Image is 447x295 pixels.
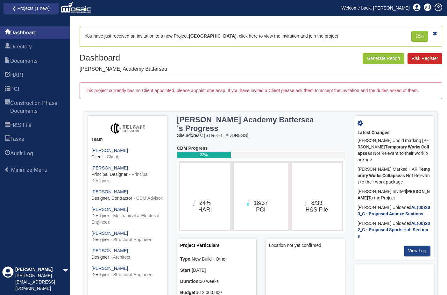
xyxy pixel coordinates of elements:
[177,152,231,158] div: 32%
[254,200,268,213] text: 18/37
[110,237,151,242] span: - Structural Engineer
[358,219,430,241] div: [PERSON_NAME] Uploaded
[358,167,430,178] b: Temporary Works Collapse
[5,100,10,115] span: Construction Phase Documents
[8,4,54,12] a: ❮ Projects (1 new)
[5,122,10,129] span: H&S File
[91,248,128,253] a: [PERSON_NAME]
[91,272,109,277] span: Designer
[91,237,109,242] span: Designer
[91,231,128,236] a: [PERSON_NAME]
[10,121,32,129] span: H&S File
[5,136,10,143] span: Tasks
[10,29,37,37] span: Dashboard
[235,164,286,228] svg: 18/37​PCI
[91,230,164,243] div: ;
[80,53,167,62] h1: Dashboard
[182,164,228,228] svg: 24%​HARI
[358,187,430,203] div: [PERSON_NAME] Invited To the Project
[10,99,65,115] span: Construction Phase Documents
[91,265,164,278] div: ;
[104,154,118,159] span: - Client
[358,136,430,165] div: [PERSON_NAME] Undid marking [PERSON_NAME] as Not Relevant to their work package
[91,147,164,160] div: ;
[80,66,167,73] p: [PERSON_NAME] Academy Battersea
[358,221,430,239] a: AL(00)202_C - Proposed Sports Hall Sections
[91,266,128,271] a: [PERSON_NAME]
[10,43,32,51] span: Directory
[180,256,192,262] b: Type:
[10,150,33,157] span: Audit Log
[15,273,63,292] div: [PERSON_NAME][EMAIL_ADDRESS][DOMAIN_NAME]
[294,164,340,228] svg: 8/33​H&S File
[11,167,47,173] span: Minimize Menu
[5,150,10,158] span: Audit Log
[433,31,437,36] a: Dismiss
[10,85,19,93] span: PCI
[15,266,63,273] div: [PERSON_NAME]
[198,200,212,213] text: 24%
[198,206,212,213] tspan: HARI
[110,255,130,260] span: - Architect
[10,57,38,65] span: Documents
[91,165,128,170] a: [PERSON_NAME]
[4,167,10,172] span: Minimize Menu
[305,206,328,213] tspan: H&S File
[91,213,159,225] span: - Mechanical & Electrical Engineer
[91,136,164,143] div: Team
[91,207,128,212] a: [PERSON_NAME]
[269,243,321,248] span: Location not yet confirmed
[358,203,430,219] div: [PERSON_NAME] Uploaded
[358,189,430,200] b: [PERSON_NAME]
[91,189,164,202] div: ;
[180,290,197,295] b: Budget:
[91,165,164,184] div: ;
[10,71,23,79] span: HARI
[91,255,109,260] span: Designer
[408,53,442,64] a: Risk Register
[404,246,430,256] a: View Log
[180,243,220,248] a: Project Particulars
[358,205,430,216] a: AL(00)203_C - Proposed Annexe Sections
[180,268,192,273] b: Start:
[177,145,345,152] div: CDM Progress
[420,266,442,290] iframe: Chat
[363,53,404,64] button: Generate Report
[358,130,430,136] div: Latest Changes:
[110,122,146,135] img: eFgMaQAAAABJRU5ErkJggg==
[358,165,430,187] div: [PERSON_NAME] Marked HARI as Not Relevant to their work package
[5,72,10,79] span: HARI
[337,3,415,13] a: Welcome back, [PERSON_NAME]
[110,272,151,277] span: - Structural Engineer
[256,206,266,213] tspan: PCI
[60,2,93,14] img: logo_white.png
[180,256,253,263] div: New Build - Other
[2,266,14,292] div: Profile
[180,279,200,284] b: Duration:
[91,189,128,194] a: [PERSON_NAME]
[91,148,128,153] a: [PERSON_NAME]
[305,200,328,213] text: 8/33
[10,135,24,143] span: Tasks
[91,154,103,159] span: Client
[80,83,442,99] div: This project currently has no Client appointed, please appoint one asap. If you have invited a Cl...
[91,172,128,177] span: Principal Designer
[5,43,10,51] span: Directory
[85,31,338,42] div: You have just received an invitation to a new Project: , click here to view the invitation and jo...
[177,133,345,139] div: Site address: [STREET_ADDRESS]
[91,213,109,218] span: Designer
[180,267,253,274] div: [DATE]
[189,33,237,39] b: [GEOGRAPHIC_DATA]
[411,31,428,42] a: Join
[5,58,10,65] span: Documents
[177,116,316,133] h3: [PERSON_NAME] Academy Battersea 's Progress
[133,196,162,201] span: - CDM Advisor
[358,144,429,156] b: Temporary Works Collapse
[180,278,253,285] div: 30 weeks
[91,206,164,226] div: ;
[5,29,10,37] span: Dashboard
[91,196,132,201] span: Designer, Contractor
[5,86,10,93] span: PCI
